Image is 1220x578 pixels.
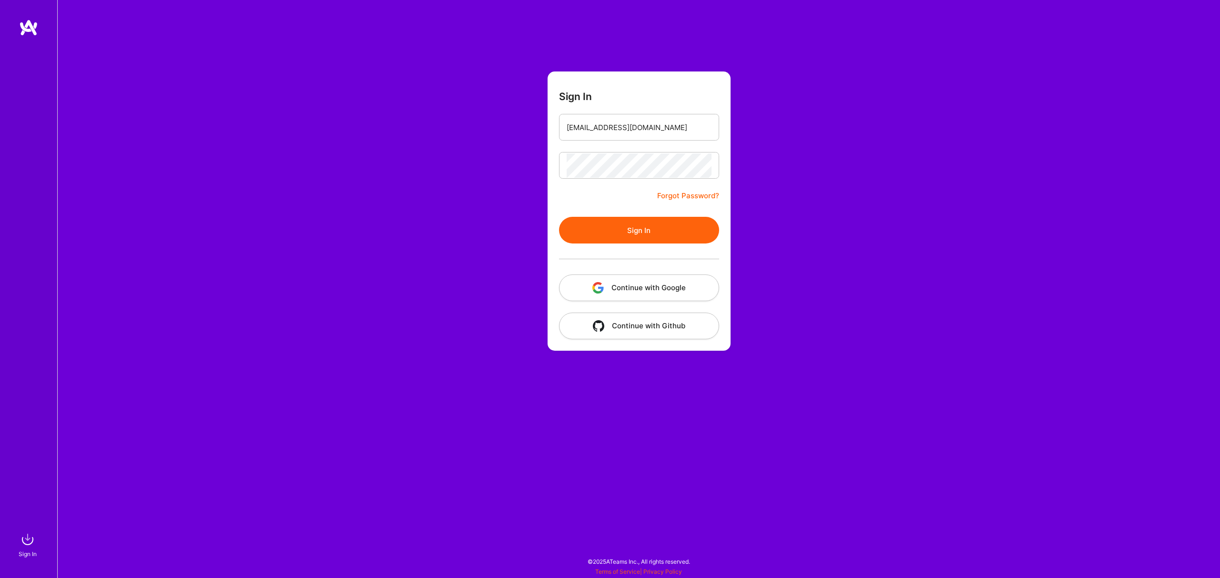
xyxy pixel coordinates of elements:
span: | [595,568,682,575]
a: Forgot Password? [657,190,719,202]
div: © 2025 ATeams Inc., All rights reserved. [57,549,1220,573]
a: sign inSign In [20,530,37,559]
img: sign in [18,530,37,549]
a: Privacy Policy [643,568,682,575]
div: Sign In [19,549,37,559]
button: Continue with Google [559,274,719,301]
img: icon [593,320,604,332]
img: icon [592,282,604,294]
input: Email... [567,115,712,140]
button: Sign In [559,217,719,243]
img: logo [19,19,38,36]
button: Continue with Github [559,313,719,339]
h3: Sign In [559,91,592,102]
a: Terms of Service [595,568,640,575]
